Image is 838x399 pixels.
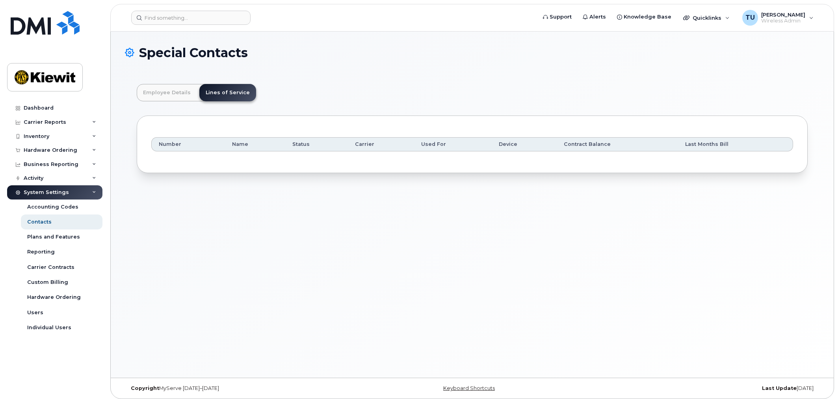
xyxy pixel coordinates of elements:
[285,137,348,151] th: Status
[131,385,159,391] strong: Copyright
[762,385,797,391] strong: Last Update
[151,137,225,151] th: Number
[348,137,414,151] th: Carrier
[492,137,557,151] th: Device
[199,84,256,101] a: Lines of Service
[443,385,495,391] a: Keyboard Shortcuts
[414,137,492,151] th: Used For
[137,84,197,101] a: Employee Details
[678,137,793,151] th: Last Months Bill
[125,385,357,392] div: MyServe [DATE]–[DATE]
[125,46,819,60] h1: Special Contacts
[588,385,819,392] div: [DATE]
[557,137,678,151] th: Contract Balance
[225,137,285,151] th: Name
[804,365,832,393] iframe: Messenger Launcher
